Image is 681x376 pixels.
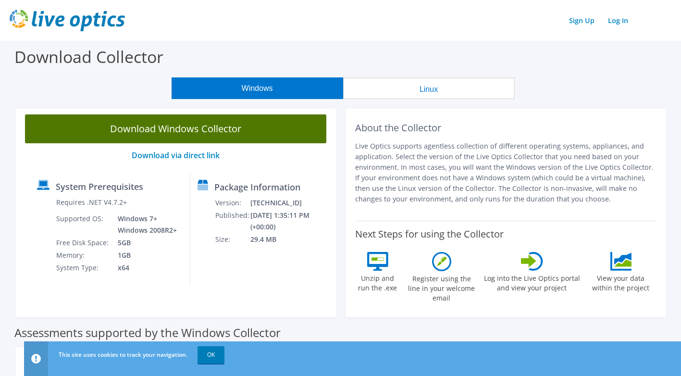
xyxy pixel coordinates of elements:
label: View your data within the project [586,271,656,293]
td: x64 [111,262,179,274]
label: Package Information [214,182,300,192]
a: Download via direct link [132,150,220,161]
a: Sign Up [564,13,599,27]
td: 1GB [111,249,179,262]
img: live_optics_svg.svg [10,10,125,31]
label: Assessments supported by the Windows Collector [14,328,281,338]
p: Live Optics supports agentless collection of different operating systems, appliances, and applica... [355,141,656,204]
a: Download Windows Collector [25,114,326,143]
td: Windows 7+ Windows 2008R2+ [111,213,179,237]
label: Download Collector [14,46,163,68]
label: Unzip and run the .exe [356,271,400,293]
a: Log In [603,13,633,27]
label: Register using the line in your welcome email [406,271,478,303]
td: Memory: [56,249,111,262]
label: System Prerequisites [56,182,143,191]
td: Size: [215,233,250,246]
a: OK [198,346,224,363]
h2: About the Collector [355,122,656,134]
button: Windows [172,77,343,99]
label: Requires .NET V4.7.2+ [56,198,127,207]
td: Version: [215,197,250,209]
td: [DATE] 1:35:11 PM (+00:00) [250,209,332,233]
td: 5GB [111,237,179,249]
span: This site uses cookies to track your navigation. [59,351,187,359]
td: Free Disk Space: [56,237,111,249]
label: Next Steps for using the Collector [355,228,504,240]
button: Linux [343,77,515,99]
td: Supported OS: [56,213,111,237]
td: [TECHNICAL_ID] [250,197,332,209]
td: Published: [215,209,250,233]
label: Log into the Live Optics portal and view your project [483,271,581,293]
td: 29.4 MB [250,233,332,246]
td: System Type: [56,262,111,274]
